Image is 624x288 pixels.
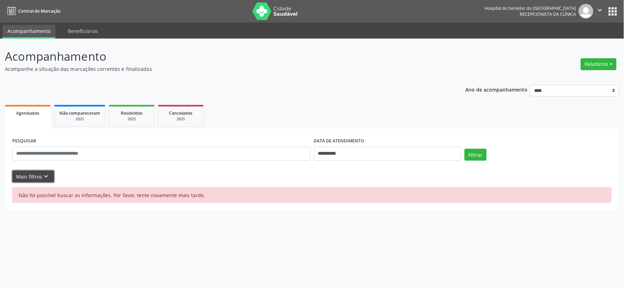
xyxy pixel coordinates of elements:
[169,110,193,116] span: Cancelados
[63,25,103,37] a: Beneficiários
[59,116,100,122] div: 2025
[314,136,364,147] label: DATA DE ATENDIMENTO
[520,11,576,17] span: Recepcionista da clínica
[581,58,617,70] button: Relatórios
[12,136,36,147] label: PESQUISAR
[18,8,60,14] span: Central de Marcação
[42,173,50,180] i: keyboard_arrow_down
[5,48,435,65] p: Acompanhamento
[5,5,60,17] a: Central de Marcação
[465,149,487,161] button: Filtrar
[163,116,198,122] div: 2025
[114,116,149,122] div: 2025
[593,4,607,19] button: 
[596,6,604,14] i: 
[59,110,100,116] span: Não compareceram
[579,4,593,19] img: img
[12,187,612,203] div: Não foi possível buscar as informações. Por favor, tente novamente mais tarde.
[12,170,54,183] button: Mais filtroskeyboard_arrow_down
[5,65,435,73] p: Acompanhe a situação das marcações correntes e finalizadas
[485,5,576,11] div: Hospital do Servidor do [GEOGRAPHIC_DATA]
[2,25,55,39] a: Acompanhamento
[466,85,528,94] p: Ano de acompanhamento
[121,110,143,116] span: Resolvidos
[16,110,39,116] span: Agendados
[607,5,619,18] button: apps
